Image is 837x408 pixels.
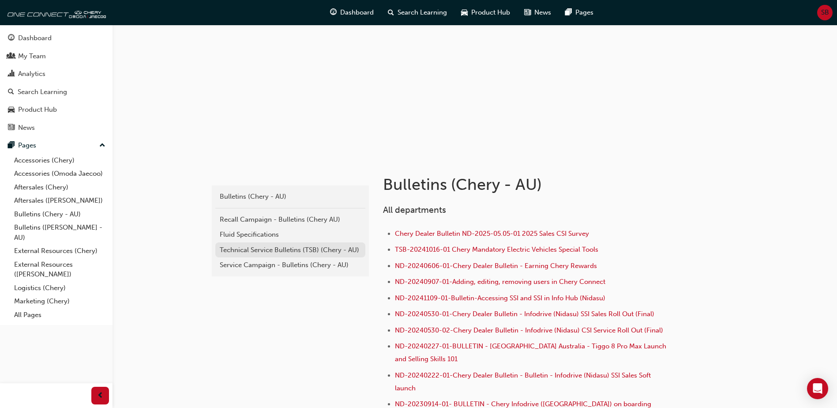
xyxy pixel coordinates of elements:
[4,120,109,136] a: News
[18,87,67,97] div: Search Learning
[220,215,361,225] div: Recall Campaign - Bulletins (Chery AU)
[4,137,109,154] button: Pages
[11,181,109,194] a: Aftersales (Chery)
[8,34,15,42] span: guage-icon
[524,7,531,18] span: news-icon
[395,278,605,286] a: ND-20240907-01-Adding, editing, removing users in Chery Connect
[11,154,109,167] a: Accessories (Chery)
[11,308,109,322] a: All Pages
[395,400,651,408] a: ND-20230914-01- BULLETIN - Chery Infodrive ([GEOGRAPHIC_DATA]) on boarding
[18,123,35,133] div: News
[471,8,510,18] span: Product Hub
[220,245,361,255] div: Technical Service Bulletins (TSB) (Chery - AU)
[18,33,52,43] div: Dashboard
[454,4,517,22] a: car-iconProduct Hub
[215,212,365,227] a: Recall Campaign - Bulletins (Chery AU)
[395,342,668,363] a: ND-20240227-01-BULLETIN - [GEOGRAPHIC_DATA] Australia - Tiggo 8 Pro Max Launch and Selling Skills...
[340,8,374,18] span: Dashboard
[821,8,829,18] span: SB
[8,142,15,150] span: pages-icon
[4,84,109,100] a: Search Learning
[11,295,109,308] a: Marketing (Chery)
[18,105,57,115] div: Product Hub
[18,69,45,79] div: Analytics
[395,326,663,334] a: ND-20240530-02-Chery Dealer Bulletin - Infodrive (Nidasu) CSI Service Roll Out (Final)
[8,70,15,78] span: chart-icon
[323,4,381,22] a: guage-iconDashboard
[395,230,589,238] a: Chery Dealer Bulletin ND-2025-05.05-01 2025 Sales CSI Survey
[215,257,365,273] a: Service Campaign - Bulletins (Chery - AU)
[11,167,109,181] a: Accessories (Omoda Jaecoo)
[4,102,109,118] a: Product Hub
[4,66,109,82] a: Analytics
[11,281,109,295] a: Logistics (Chery)
[330,7,337,18] span: guage-icon
[395,371,653,392] a: ND-20240222-01-Chery Dealer Bulletin - Bulletin - Infodrive (Nidasu) SSI Sales Soft launch
[8,124,15,132] span: news-icon
[558,4,601,22] a: pages-iconPages
[215,189,365,204] a: Bulletins (Chery - AU)
[517,4,558,22] a: news-iconNews
[215,227,365,242] a: Fluid Specifications
[395,262,597,270] a: ND-20240606-01-Chery Dealer Bulletin - Earning Chery Rewards
[383,205,446,215] span: All departments
[383,175,672,194] h1: Bulletins (Chery - AU)
[18,51,46,61] div: My Team
[395,246,598,253] a: TSB-20241016-01 Chery Mandatory Electric Vehicles Special Tools
[4,48,109,64] a: My Team
[8,53,15,60] span: people-icon
[97,390,104,401] span: prev-icon
[99,140,105,151] span: up-icon
[8,106,15,114] span: car-icon
[534,8,551,18] span: News
[4,30,109,46] a: Dashboard
[381,4,454,22] a: search-iconSearch Learning
[215,242,365,258] a: Technical Service Bulletins (TSB) (Chery - AU)
[565,7,572,18] span: pages-icon
[398,8,447,18] span: Search Learning
[220,260,361,270] div: Service Campaign - Bulletins (Chery - AU)
[11,244,109,258] a: External Resources (Chery)
[11,194,109,208] a: Aftersales ([PERSON_NAME])
[11,221,109,244] a: Bulletins ([PERSON_NAME] - AU)
[388,7,394,18] span: search-icon
[395,310,654,318] a: ND-20240530-01-Chery Dealer Bulletin - Infodrive (Nidasu) SSI Sales Roll Out (Final)
[4,28,109,137] button: DashboardMy TeamAnalyticsSearch LearningProduct HubNews
[220,192,361,202] div: Bulletins (Chery - AU)
[18,140,36,151] div: Pages
[575,8,593,18] span: Pages
[817,5,833,20] button: SB
[395,294,605,302] a: ND-20241109-01-Bulletin-Accessing SSI and SSI in Info Hub (Nidasu)
[11,258,109,281] a: External Resources ([PERSON_NAME])
[8,88,14,96] span: search-icon
[4,4,106,21] img: oneconnect
[461,7,468,18] span: car-icon
[11,208,109,221] a: Bulletins (Chery - AU)
[220,230,361,240] div: Fluid Specifications
[807,378,828,399] div: Open Intercom Messenger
